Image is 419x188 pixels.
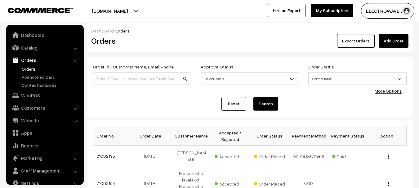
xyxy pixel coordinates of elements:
[20,66,82,72] a: Orders
[361,3,414,19] button: ELECTROWAVE DE…
[97,181,115,186] a: #OD2194
[116,28,130,33] span: Orders
[20,74,82,80] a: Abandoned Cart
[253,97,278,111] button: Search
[91,28,114,33] a: Dashboard
[375,88,402,94] a: More Options
[8,29,82,41] a: Dashboard
[367,126,406,146] th: Action
[91,28,408,34] div: /
[201,63,234,70] label: Approval Status
[311,4,353,17] a: My Subscription
[201,73,299,84] span: Select Status
[379,34,408,48] a: Add Order
[8,55,82,66] a: Orders
[254,152,285,160] span: Order Placed
[388,155,389,159] img: Menu
[8,140,82,151] a: Reports
[215,152,246,160] span: Accepted
[250,126,289,146] th: Order Status
[172,126,211,146] th: Customer Name
[8,127,82,138] a: Apps
[337,34,375,48] button: Export Orders
[70,3,149,19] button: [DOMAIN_NAME]
[93,63,174,70] label: Order Id / Customer Name, Email, Phone
[289,126,328,146] th: Payment Method
[309,73,406,84] span: Select Status
[8,165,82,176] a: Staff Management
[91,36,191,46] h2: Orders
[254,179,285,187] span: Order Placed
[93,126,132,146] th: Order No
[8,102,82,113] a: Customers
[8,152,82,164] a: Marketing
[215,179,246,187] span: Accepted
[97,153,115,159] a: #OD2195
[132,146,172,166] td: [DATE]
[8,42,82,53] a: Catalog
[402,6,411,15] img: user
[328,126,367,146] th: Payment Status
[8,6,62,14] a: COMMMERCE
[201,72,299,85] span: Select Status
[8,115,82,126] a: Website
[93,72,191,85] input: Order Id / Customer Name / Customer Email / Customer Phone
[268,4,305,17] a: Hire an Expert
[221,97,246,111] a: Reset
[388,182,389,186] img: Menu
[20,82,82,88] a: Contact Enquires
[332,152,363,160] span: Paid
[308,72,407,85] span: Select Status
[289,146,328,166] td: Online payment
[211,126,250,146] th: Accepted / Rejected
[132,126,172,146] th: Order Date
[8,90,82,101] a: WebPOS
[308,63,334,70] label: Order Status
[8,8,73,13] img: COMMMERCE
[172,146,211,166] td: [PERSON_NAME] R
